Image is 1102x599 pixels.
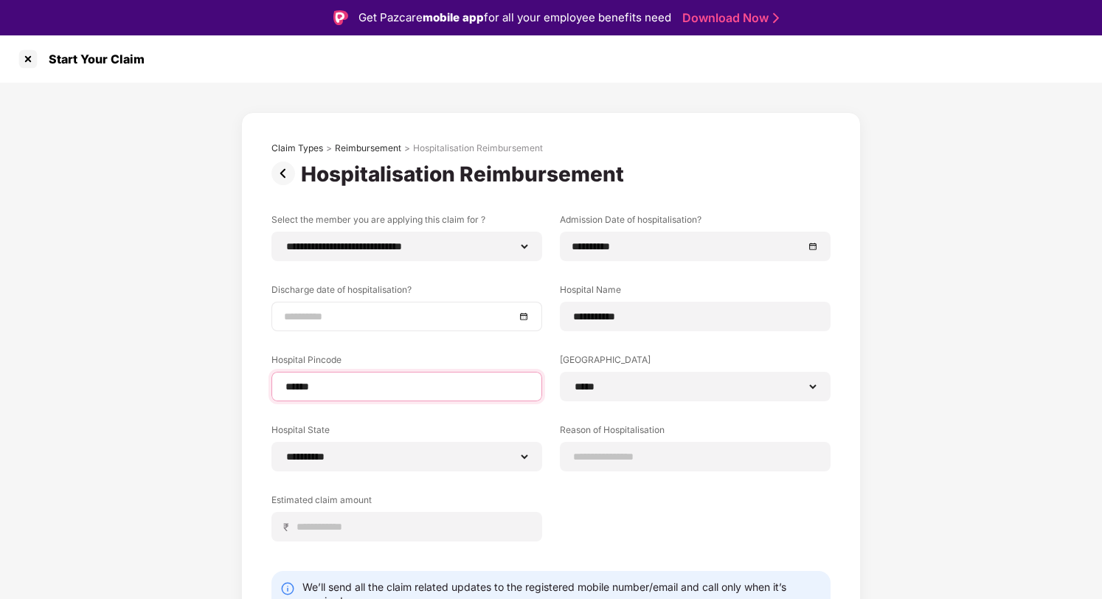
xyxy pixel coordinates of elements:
[560,283,831,302] label: Hospital Name
[560,353,831,372] label: [GEOGRAPHIC_DATA]
[271,423,542,442] label: Hospital State
[335,142,401,154] div: Reimbursement
[301,162,630,187] div: Hospitalisation Reimbursement
[333,10,348,25] img: Logo
[271,162,301,185] img: svg+xml;base64,PHN2ZyBpZD0iUHJldi0zMngzMiIgeG1sbnM9Imh0dHA6Ly93d3cudzMub3JnLzIwMDAvc3ZnIiB3aWR0aD...
[682,10,774,26] a: Download Now
[271,494,542,512] label: Estimated claim amount
[271,283,542,302] label: Discharge date of hospitalisation?
[271,142,323,154] div: Claim Types
[560,423,831,442] label: Reason of Hospitalisation
[271,213,542,232] label: Select the member you are applying this claim for ?
[560,213,831,232] label: Admission Date of hospitalisation?
[40,52,145,66] div: Start Your Claim
[280,581,295,596] img: svg+xml;base64,PHN2ZyBpZD0iSW5mby0yMHgyMCIgeG1sbnM9Imh0dHA6Ly93d3cudzMub3JnLzIwMDAvc3ZnIiB3aWR0aD...
[404,142,410,154] div: >
[413,142,543,154] div: Hospitalisation Reimbursement
[283,520,295,534] span: ₹
[358,9,671,27] div: Get Pazcare for all your employee benefits need
[271,353,542,372] label: Hospital Pincode
[773,10,779,26] img: Stroke
[423,10,484,24] strong: mobile app
[326,142,332,154] div: >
